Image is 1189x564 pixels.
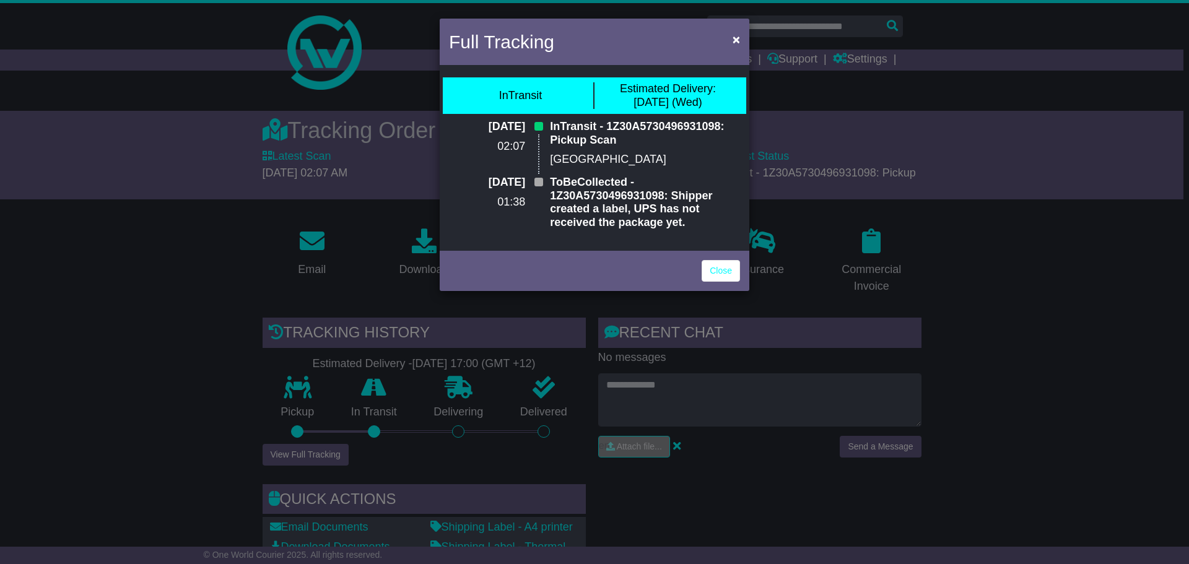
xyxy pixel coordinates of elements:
p: [DATE] [449,120,525,134]
span: Estimated Delivery: [620,82,716,95]
p: ToBeCollected - 1Z30A5730496931098: Shipper created a label, UPS has not received the package yet. [550,176,740,229]
p: InTransit - 1Z30A5730496931098: Pickup Scan [550,120,740,147]
span: × [733,32,740,46]
p: [DATE] [449,176,525,189]
p: [GEOGRAPHIC_DATA] [550,153,740,167]
p: 02:07 [449,140,525,154]
button: Close [726,27,746,52]
div: InTransit [499,89,542,103]
h4: Full Tracking [449,28,554,56]
p: 01:38 [449,196,525,209]
div: [DATE] (Wed) [620,82,716,109]
a: Close [702,260,740,282]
